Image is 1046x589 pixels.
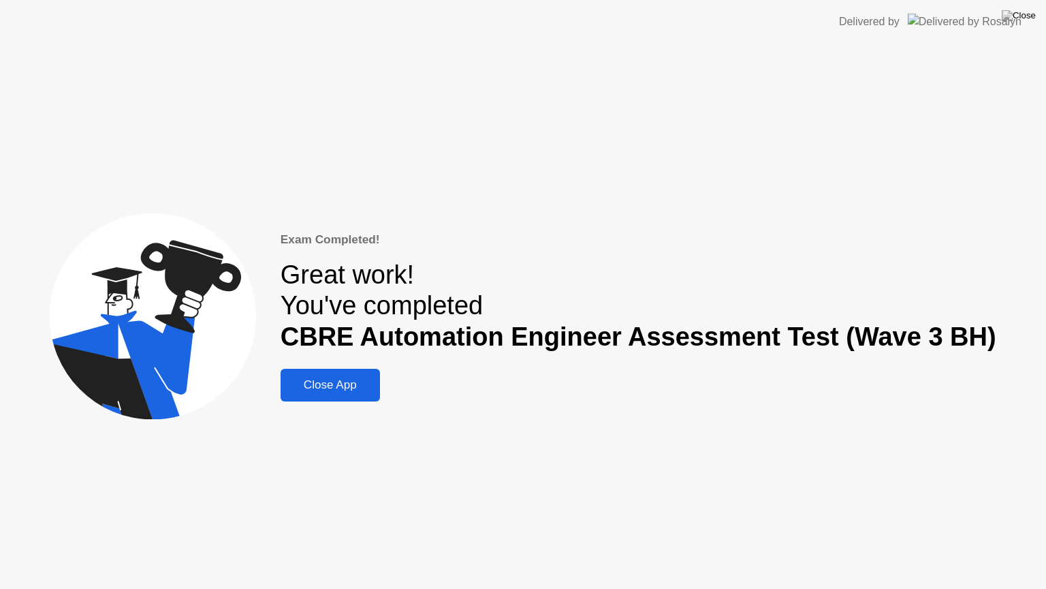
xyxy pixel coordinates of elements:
div: Delivered by [839,14,900,30]
img: Close [1002,10,1036,21]
div: Close App [285,378,376,392]
img: Delivered by Rosalyn [908,14,1021,29]
button: Close App [281,369,380,402]
div: Exam Completed! [281,231,996,249]
b: CBRE Automation Engineer Assessment Test (Wave 3 BH) [281,322,996,351]
div: Great work! You've completed [281,260,996,353]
